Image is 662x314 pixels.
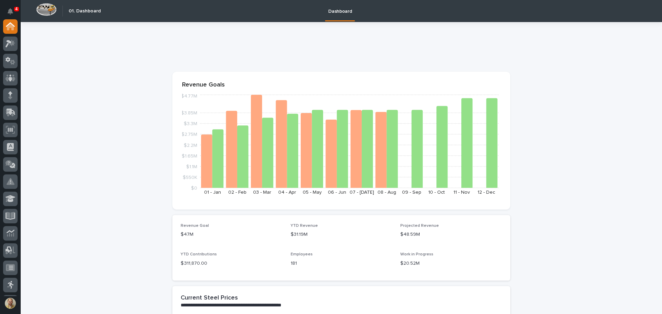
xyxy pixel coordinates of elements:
[400,224,439,228] span: Projected Revenue
[228,190,247,195] text: 02 - Feb
[191,186,197,191] tspan: $0
[291,260,392,267] p: 181
[478,190,495,195] text: 12 - Dec
[402,190,421,195] text: 09 - Sep
[9,8,18,19] div: Notifications4
[183,175,197,180] tspan: $550K
[253,190,271,195] text: 03 - Mar
[291,252,313,256] span: Employees
[186,164,197,169] tspan: $1.1M
[181,132,197,137] tspan: $2.75M
[378,190,396,195] text: 08 - Aug
[303,190,322,195] text: 05 - May
[400,260,502,267] p: $20.52M
[36,3,57,16] img: Workspace Logo
[181,260,282,267] p: $ 311,870.00
[328,190,346,195] text: 06 - Jun
[15,7,18,11] p: 4
[181,111,197,115] tspan: $3.85M
[181,294,238,302] h2: Current Steel Prices
[400,252,433,256] span: Work in Progress
[181,231,282,238] p: $47M
[291,224,318,228] span: YTD Revenue
[291,231,392,238] p: $31.19M
[278,190,296,195] text: 04 - Apr
[3,296,18,311] button: users-avatar
[184,121,197,126] tspan: $3.3M
[181,94,197,99] tspan: $4.77M
[69,8,101,14] h2: 01. Dashboard
[400,231,502,238] p: $48.59M
[182,81,501,89] p: Revenue Goals
[350,190,374,195] text: 07 - [DATE]
[453,190,470,195] text: 11 - Nov
[428,190,445,195] text: 10 - Oct
[3,4,18,19] button: Notifications
[181,252,217,256] span: YTD Contributions
[181,224,209,228] span: Revenue Goal
[182,153,197,158] tspan: $1.65M
[204,190,221,195] text: 01 - Jan
[184,143,197,148] tspan: $2.2M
